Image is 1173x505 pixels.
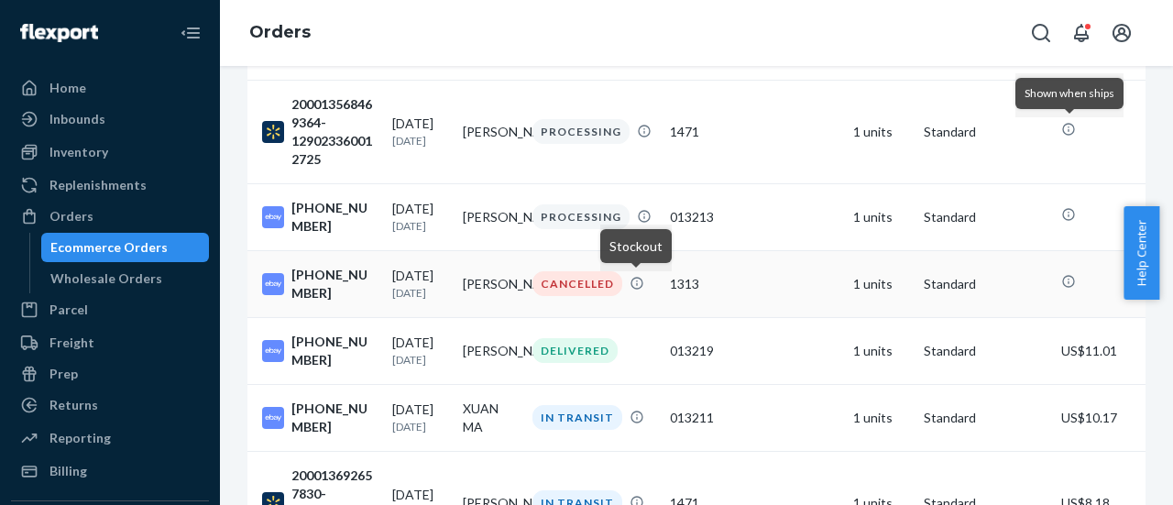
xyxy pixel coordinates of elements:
td: 1 units [846,183,916,250]
button: Open Search Box [1023,15,1059,51]
div: IN TRANSIT [532,405,622,430]
button: Open notifications [1063,15,1100,51]
td: [PERSON_NAME] [455,80,526,183]
div: PROCESSING [532,204,630,229]
div: CANCELLED [532,271,622,296]
a: Billing [11,456,209,486]
div: PROCESSING [532,119,630,144]
p: [DATE] [392,285,448,301]
p: Stockout [609,236,663,256]
a: Wholesale Orders [41,264,210,293]
div: [PHONE_NUMBER] [262,199,378,236]
a: Orders [249,22,311,42]
div: Inventory [49,143,108,161]
div: [DATE] [392,200,448,234]
div: 013213 [670,208,839,226]
a: Inventory [11,137,209,167]
div: 013219 [670,342,839,360]
a: Inbounds [11,104,209,134]
p: [DATE] [392,419,448,434]
p: [DATE] [392,133,448,148]
p: Standard [924,123,1047,141]
a: Freight [11,328,209,357]
div: Orders [49,207,93,225]
div: 200013568469364-129023360012725 [262,95,378,169]
img: Flexport logo [20,24,98,42]
button: Open account menu [1103,15,1140,51]
a: Prep [11,359,209,389]
div: [DATE] [392,115,448,148]
div: DELIVERED [532,338,618,363]
td: US$10.17 [1054,384,1164,451]
div: [DATE] [392,267,448,301]
button: Help Center [1124,206,1159,300]
div: Shown when ships [1015,78,1124,109]
div: Prep [49,365,78,383]
td: 1 units [846,384,916,451]
a: Reporting [11,423,209,453]
div: [PHONE_NUMBER] [262,266,378,302]
p: Standard [924,275,1047,293]
div: Ecommerce Orders [50,238,168,257]
ol: breadcrumbs [235,6,325,60]
p: [DATE] [392,352,448,368]
div: Returns [49,396,98,414]
td: 1 units [846,250,916,317]
div: 1313 [670,275,839,293]
div: Home [49,79,86,97]
button: Close Navigation [172,15,209,51]
div: [PHONE_NUMBER] [262,333,378,369]
div: 013211 [670,409,839,427]
div: [DATE] [392,334,448,368]
a: Ecommerce Orders [41,233,210,262]
div: [DATE] [392,401,448,434]
a: Replenishments [11,170,209,200]
a: Home [11,73,209,103]
td: [PERSON_NAME] [455,317,526,384]
td: 1 units [846,317,916,384]
div: Billing [49,462,87,480]
div: Freight [49,334,94,352]
td: 1 units [846,80,916,183]
p: Standard [924,342,1047,360]
div: Parcel [49,301,88,319]
div: [PHONE_NUMBER] [262,400,378,436]
td: XUAN MA [455,384,526,451]
td: US$11.01 [1054,317,1164,384]
a: Returns [11,390,209,420]
a: Orders [11,202,209,231]
p: Standard [924,409,1047,427]
td: [PERSON_NAME] [455,183,526,250]
p: Standard [924,208,1047,226]
div: 1471 [670,123,839,141]
td: [PERSON_NAME] [455,250,526,317]
div: Replenishments [49,176,147,194]
div: Inbounds [49,110,105,128]
p: [DATE] [392,218,448,234]
a: Parcel [11,295,209,324]
div: Reporting [49,429,111,447]
div: Wholesale Orders [50,269,162,288]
